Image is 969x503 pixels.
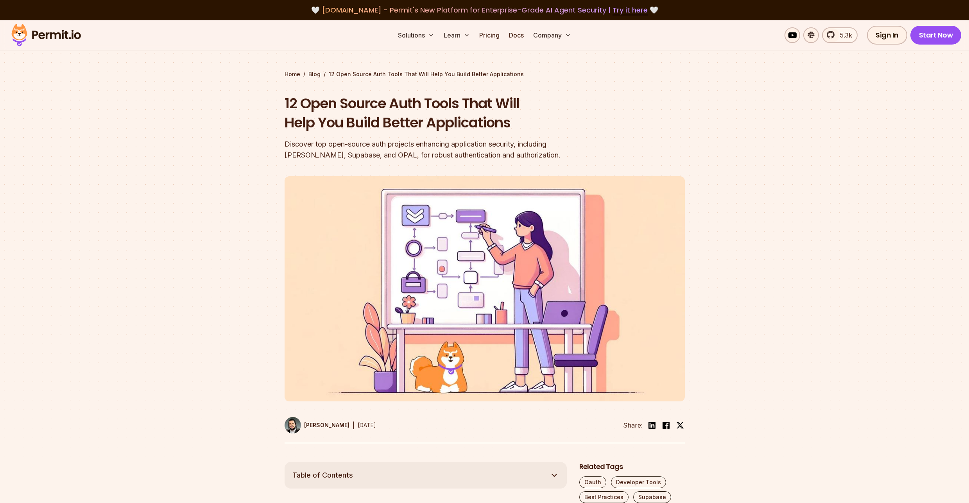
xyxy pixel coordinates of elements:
[822,27,858,43] a: 5.3k
[292,470,353,481] span: Table of Contents
[910,26,962,45] a: Start Now
[8,22,84,48] img: Permit logo
[308,70,321,78] a: Blog
[835,30,852,40] span: 5.3k
[395,27,437,43] button: Solutions
[285,70,300,78] a: Home
[579,491,629,503] a: Best Practices
[676,421,684,429] img: twitter
[304,421,349,429] p: [PERSON_NAME]
[353,421,355,430] div: |
[623,421,643,430] li: Share:
[19,5,950,16] div: 🤍 🤍
[506,27,527,43] a: Docs
[867,26,907,45] a: Sign In
[579,476,606,488] a: Oauth
[611,476,666,488] a: Developer Tools
[647,421,657,430] img: linkedin
[633,491,671,503] a: Supabase
[661,421,671,430] img: facebook
[285,417,349,433] a: [PERSON_NAME]
[441,27,473,43] button: Learn
[285,139,585,161] div: Discover top open-source auth projects enhancing application security, including [PERSON_NAME], S...
[613,5,648,15] a: Try it here
[285,70,685,78] div: / /
[476,27,503,43] a: Pricing
[285,94,585,132] h1: 12 Open Source Auth Tools That Will Help You Build Better Applications
[322,5,648,15] span: [DOMAIN_NAME] - Permit's New Platform for Enterprise-Grade AI Agent Security |
[285,417,301,433] img: Gabriel L. Manor
[285,462,567,489] button: Table of Contents
[530,27,574,43] button: Company
[285,176,685,401] img: 12 Open Source Auth Tools That Will Help You Build Better Applications
[358,422,376,428] time: [DATE]
[579,462,685,472] h2: Related Tags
